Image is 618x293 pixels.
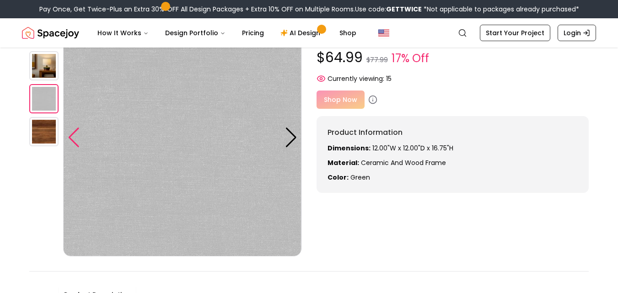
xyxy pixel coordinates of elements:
[63,18,301,256] img: https://storage.googleapis.com/spacejoy-main/assets/60ec6f1c64afb90023c86f87/product_2_30115od8e3f2
[328,173,349,182] strong: Color:
[29,51,59,80] img: https://storage.googleapis.com/spacejoy-main/assets/60ec6f1c64afb90023c86f87/product_1_i7e91m9mgba
[29,117,59,146] img: https://storage.googleapis.com/spacejoy-main/assets/60ec6f1c64afb90023c86f87/product_3_do3i7jfk5b97
[328,158,359,167] strong: Material:
[350,173,370,182] span: green
[386,74,392,83] span: 15
[273,24,330,42] a: AI Design
[22,24,79,42] img: Spacejoy Logo
[90,24,156,42] button: How It Works
[328,144,578,153] p: 12.00"W x 12.00"D x 16.75"H
[328,74,384,83] span: Currently viewing:
[480,25,550,41] a: Start Your Project
[422,5,579,14] span: *Not applicable to packages already purchased*
[317,49,589,67] p: $64.99
[386,5,422,14] b: GETTWICE
[235,24,271,42] a: Pricing
[355,5,422,14] span: Use code:
[22,18,596,48] nav: Global
[392,50,429,67] small: 17% Off
[328,127,578,138] h6: Product Information
[366,55,388,64] small: $77.99
[39,5,579,14] div: Pay Once, Get Twice-Plus an Extra 30% OFF All Design Packages + Extra 10% OFF on Multiple Rooms.
[301,18,540,256] img: https://storage.googleapis.com/spacejoy-main/assets/60ec6f1c64afb90023c86f87/product_3_do3i7jfk5b97
[328,144,371,153] strong: Dimensions:
[22,24,79,42] a: Spacejoy
[378,27,389,38] img: United States
[90,24,364,42] nav: Main
[558,25,596,41] a: Login
[332,24,364,42] a: Shop
[29,84,59,113] img: https://storage.googleapis.com/spacejoy-main/assets/60ec6f1c64afb90023c86f87/product_2_30115od8e3f2
[158,24,233,42] button: Design Portfolio
[361,158,446,167] span: Ceramic and wood frame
